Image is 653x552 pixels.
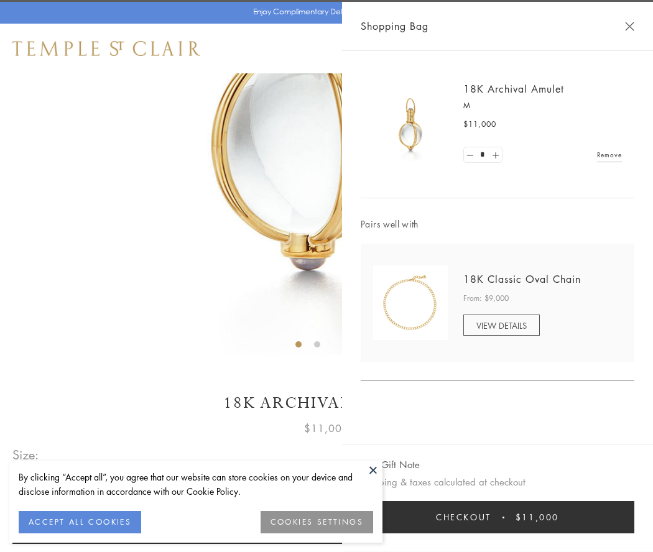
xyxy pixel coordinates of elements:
[361,474,634,490] p: Shipping & taxes calculated at checkout
[463,118,496,131] span: $11,000
[464,147,476,163] a: Set quantity to 0
[516,510,559,524] span: $11,000
[463,292,509,305] span: From: $9,000
[463,272,581,286] a: 18K Classic Oval Chain
[12,41,200,56] img: Temple St. Clair
[12,444,40,465] span: Size:
[19,470,373,499] div: By clicking “Accept all”, you agree that our website can store cookies on your device and disclos...
[489,147,501,163] a: Set quantity to 2
[476,320,527,331] span: VIEW DETAILS
[373,87,448,162] img: 18K Archival Amulet
[361,457,420,472] button: Add Gift Note
[436,510,491,524] span: Checkout
[625,22,634,31] button: Close Shopping Bag
[463,82,564,96] a: 18K Archival Amulet
[253,6,394,18] p: Enjoy Complimentary Delivery & Returns
[361,501,634,533] button: Checkout $11,000
[597,148,622,162] a: Remove
[463,99,622,112] p: M
[19,511,141,533] button: ACCEPT ALL COOKIES
[373,265,448,340] img: N88865-OV18
[463,315,540,336] a: VIEW DETAILS
[304,420,349,436] span: $11,000
[361,217,634,231] span: Pairs well with
[12,392,641,414] h1: 18K Archival Amulet
[261,511,373,533] button: COOKIES SETTINGS
[361,18,428,34] span: Shopping Bag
